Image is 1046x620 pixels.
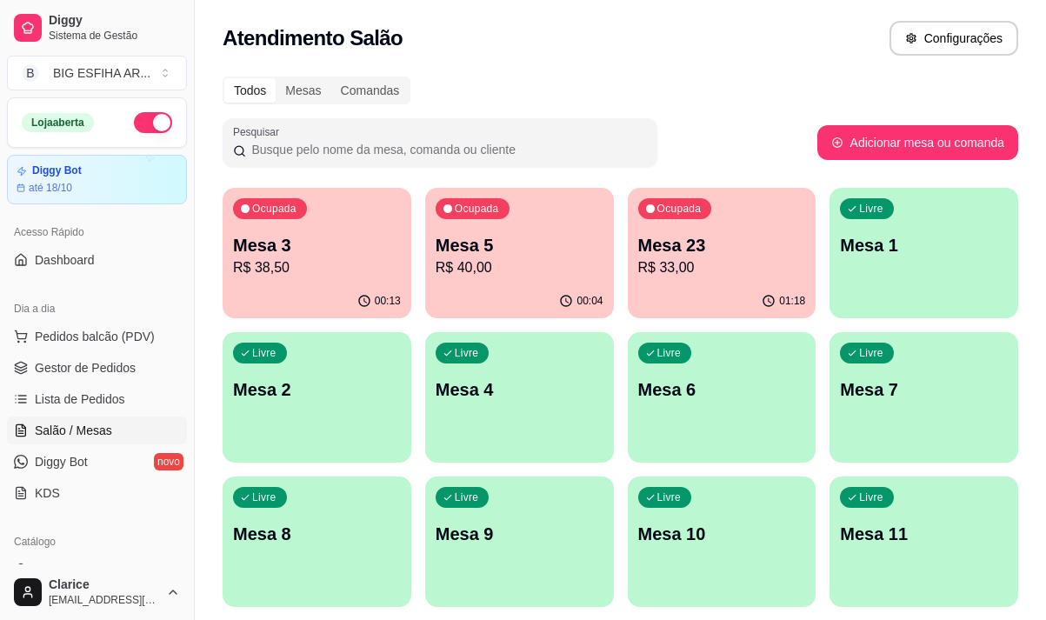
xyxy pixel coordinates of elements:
[233,124,285,139] label: Pesquisar
[638,233,806,257] p: Mesa 23
[7,528,187,556] div: Catálogo
[829,332,1018,463] button: LivreMesa 7
[859,346,883,360] p: Livre
[628,477,816,607] button: LivreMesa 10
[455,490,479,504] p: Livre
[628,332,816,463] button: LivreMesa 6
[7,448,187,476] a: Diggy Botnovo
[35,251,95,269] span: Dashboard
[455,346,479,360] p: Livre
[7,571,187,613] button: Clarice[EMAIL_ADDRESS][DOMAIN_NAME]
[657,490,682,504] p: Livre
[233,522,401,546] p: Mesa 8
[889,21,1018,56] button: Configurações
[49,13,180,29] span: Diggy
[331,78,410,103] div: Comandas
[576,294,603,308] p: 00:04
[7,417,187,444] a: Salão / Mesas
[657,202,702,216] p: Ocupada
[859,202,883,216] p: Livre
[7,479,187,507] a: KDS
[840,233,1008,257] p: Mesa 1
[32,164,82,177] article: Diggy Bot
[638,257,806,278] p: R$ 33,00
[436,233,603,257] p: Mesa 5
[22,113,94,132] div: Loja aberta
[35,561,83,578] span: Produtos
[829,188,1018,318] button: LivreMesa 1
[35,484,60,502] span: KDS
[53,64,150,82] div: BIG ESFIHA AR ...
[375,294,401,308] p: 00:13
[436,522,603,546] p: Mesa 9
[49,593,159,607] span: [EMAIL_ADDRESS][DOMAIN_NAME]
[638,377,806,402] p: Mesa 6
[276,78,330,103] div: Mesas
[223,477,411,607] button: LivreMesa 8
[49,577,159,593] span: Clarice
[35,422,112,439] span: Salão / Mesas
[22,64,39,82] span: B
[233,233,401,257] p: Mesa 3
[7,218,187,246] div: Acesso Rápido
[7,295,187,323] div: Dia a dia
[425,477,614,607] button: LivreMesa 9
[7,56,187,90] button: Select a team
[233,257,401,278] p: R$ 38,50
[840,522,1008,546] p: Mesa 11
[425,188,614,318] button: OcupadaMesa 5R$ 40,0000:04
[840,377,1008,402] p: Mesa 7
[425,332,614,463] button: LivreMesa 4
[35,453,88,470] span: Diggy Bot
[779,294,805,308] p: 01:18
[223,24,403,52] h2: Atendimento Salão
[35,390,125,408] span: Lista de Pedidos
[859,490,883,504] p: Livre
[252,346,276,360] p: Livre
[7,354,187,382] a: Gestor de Pedidos
[35,328,155,345] span: Pedidos balcão (PDV)
[7,556,187,583] a: Produtos
[7,155,187,204] a: Diggy Botaté 18/10
[233,377,401,402] p: Mesa 2
[134,112,172,133] button: Alterar Status
[829,477,1018,607] button: LivreMesa 11
[436,257,603,278] p: R$ 40,00
[7,385,187,413] a: Lista de Pedidos
[657,346,682,360] p: Livre
[35,359,136,377] span: Gestor de Pedidos
[224,78,276,103] div: Todos
[7,246,187,274] a: Dashboard
[455,202,499,216] p: Ocupada
[7,323,187,350] button: Pedidos balcão (PDV)
[29,181,72,195] article: até 18/10
[223,188,411,318] button: OcupadaMesa 3R$ 38,5000:13
[628,188,816,318] button: OcupadaMesa 23R$ 33,0001:18
[252,490,276,504] p: Livre
[49,29,180,43] span: Sistema de Gestão
[817,125,1018,160] button: Adicionar mesa ou comanda
[246,141,647,158] input: Pesquisar
[223,332,411,463] button: LivreMesa 2
[7,7,187,49] a: DiggySistema de Gestão
[252,202,296,216] p: Ocupada
[638,522,806,546] p: Mesa 10
[436,377,603,402] p: Mesa 4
